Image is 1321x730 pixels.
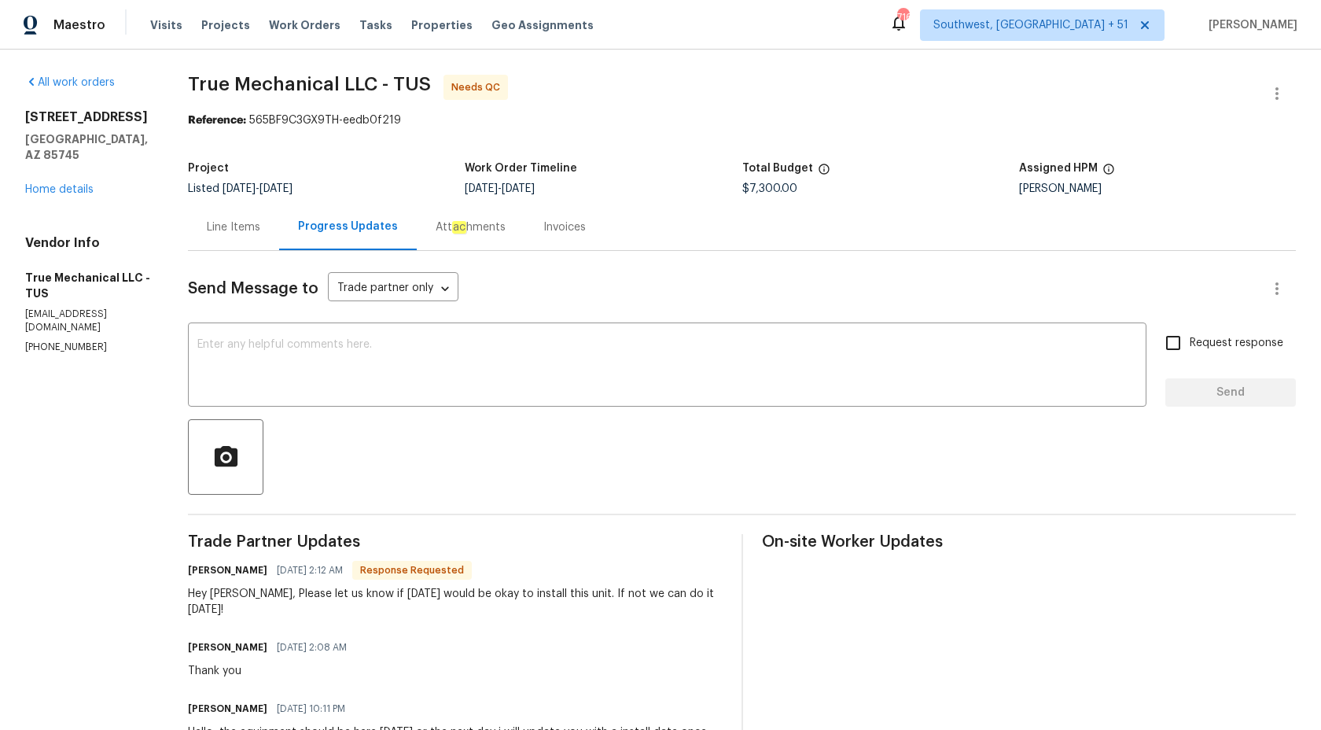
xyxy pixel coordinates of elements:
a: Home details [25,184,94,195]
h4: Vendor Info [25,235,150,251]
div: Progress Updates [298,219,398,234]
span: - [465,183,535,194]
b: Reference: [188,115,246,126]
p: [EMAIL_ADDRESS][DOMAIN_NAME] [25,308,150,334]
a: All work orders [25,77,115,88]
h5: Project [188,163,229,174]
span: Properties [411,17,473,33]
div: Line Items [207,219,260,235]
div: Hey [PERSON_NAME], Please let us know if [DATE] would be okay to install this unit. If not we can... [188,586,722,618]
h5: [GEOGRAPHIC_DATA], AZ 85745 [25,131,150,163]
span: Trade Partner Updates [188,534,722,550]
div: 565BF9C3GX9TH-eedb0f219 [188,112,1296,128]
span: [DATE] [502,183,535,194]
span: Send Message to [188,281,318,297]
div: Thank you [188,663,356,679]
span: The total cost of line items that have been proposed by Opendoor. This sum includes line items th... [818,163,830,183]
h5: Total Budget [742,163,813,174]
em: ac [452,221,466,234]
span: - [223,183,293,194]
h5: True Mechanical LLC - TUS [25,270,150,301]
span: True Mechanical LLC - TUS [188,75,431,94]
div: 716 [897,9,908,25]
span: Response Requested [354,562,470,578]
span: Request response [1190,335,1283,352]
span: [PERSON_NAME] [1202,17,1297,33]
span: [DATE] 10:11 PM [277,701,345,717]
div: Trade partner only [328,276,458,302]
span: Geo Assignments [491,17,594,33]
span: Maestro [53,17,105,33]
span: On-site Worker Updates [762,534,1296,550]
span: Tasks [359,20,392,31]
p: [PHONE_NUMBER] [25,341,150,354]
span: [DATE] [259,183,293,194]
span: Work Orders [269,17,340,33]
span: Southwest, [GEOGRAPHIC_DATA] + 51 [933,17,1128,33]
span: Listed [188,183,293,194]
h2: [STREET_ADDRESS] [25,109,150,125]
div: Att hments [436,219,506,235]
span: [DATE] [223,183,256,194]
span: Needs QC [451,79,506,95]
div: Invoices [543,219,586,235]
h6: [PERSON_NAME] [188,701,267,717]
h5: Work Order Timeline [465,163,577,174]
span: [DATE] [465,183,498,194]
span: [DATE] 2:12 AM [277,562,343,578]
span: Projects [201,17,250,33]
span: $7,300.00 [742,183,797,194]
span: The hpm assigned to this work order. [1102,163,1115,183]
h6: [PERSON_NAME] [188,562,267,578]
span: Visits [150,17,182,33]
span: [DATE] 2:08 AM [277,640,347,655]
h6: [PERSON_NAME] [188,640,267,655]
h5: Assigned HPM [1019,163,1098,174]
div: [PERSON_NAME] [1019,183,1296,194]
